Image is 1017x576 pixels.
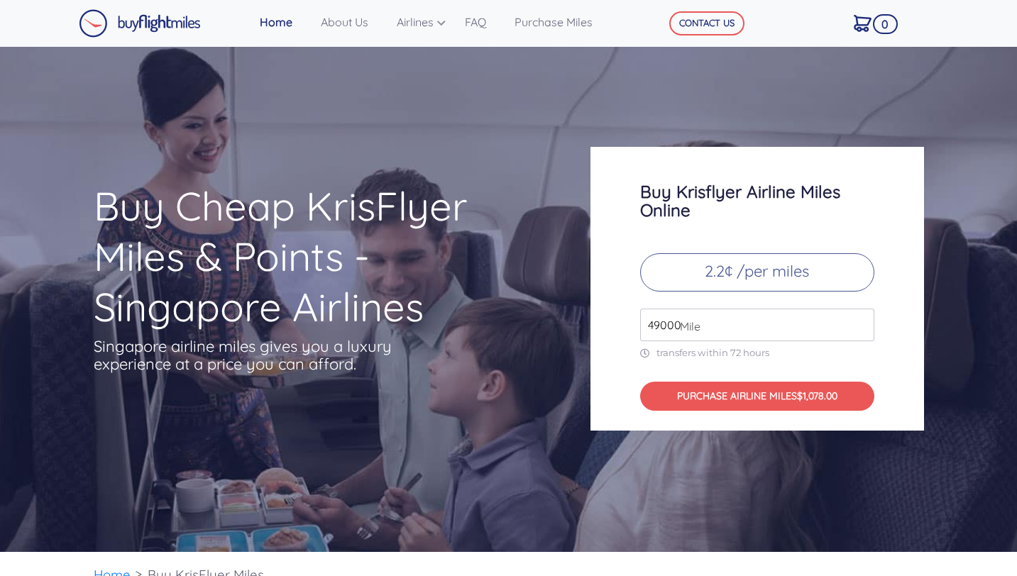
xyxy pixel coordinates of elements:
button: PURCHASE AIRLINE MILES$1,078.00 [640,382,874,411]
a: Buy Flight Miles Logo [79,6,201,41]
h1: Buy Cheap KrisFlyer Miles & Points - Singapore Airlines [94,181,535,332]
a: About Us [315,8,391,36]
span: 0 [873,14,898,34]
p: Singapore airline miles gives you a luxury experience at a price you can afford. [94,338,413,373]
a: Home [254,8,315,36]
p: transfers within 72 hours [640,347,874,359]
img: Cart [854,15,872,32]
h3: Buy Krisflyer Airline Miles Online [640,182,874,219]
a: FAQ [459,8,509,36]
a: Airlines [391,8,459,36]
a: 0 [848,8,891,38]
a: Purchase Miles [509,8,615,36]
p: 2.2¢ /per miles [640,253,874,292]
span: $1,078.00 [797,389,837,402]
button: CONTACT US [669,11,744,35]
span: Mile [673,318,700,335]
img: Buy Flight Miles Logo [79,9,201,38]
